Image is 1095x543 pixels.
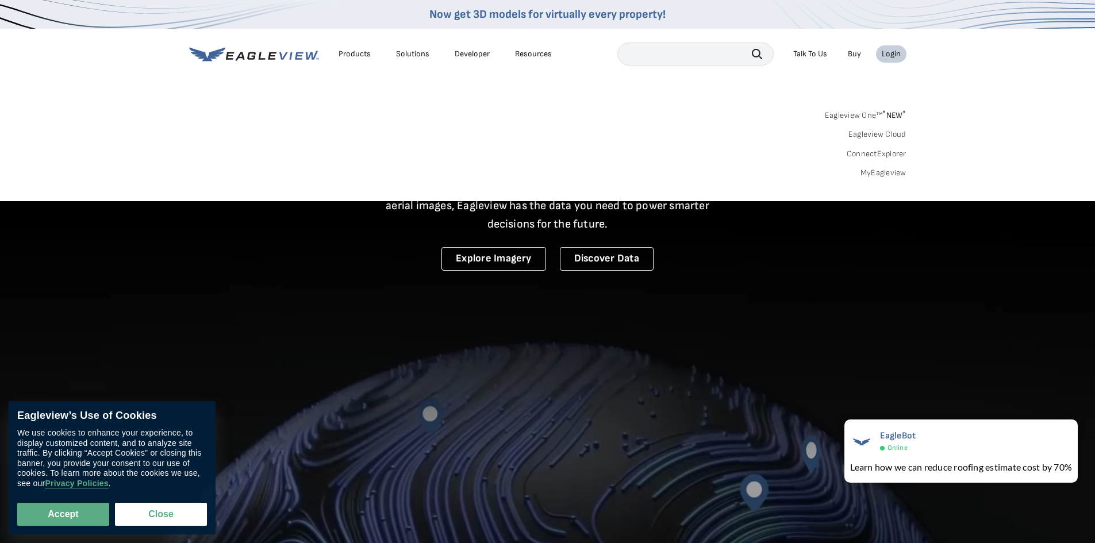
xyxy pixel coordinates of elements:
[396,49,429,59] div: Solutions
[17,428,207,488] div: We use cookies to enhance your experience, to display customized content, and to analyze site tra...
[560,247,654,271] a: Discover Data
[880,430,916,441] span: EagleBot
[17,410,207,422] div: Eagleview’s Use of Cookies
[882,110,906,120] span: NEW
[850,430,873,453] img: EagleBot
[887,444,908,452] span: Online
[850,460,1072,474] div: Learn how we can reduce roofing estimate cost by 70%
[848,49,861,59] a: Buy
[825,107,906,120] a: Eagleview One™*NEW*
[429,7,666,21] a: Now get 3D models for virtually every property!
[848,129,906,140] a: Eagleview Cloud
[515,49,552,59] div: Resources
[882,49,901,59] div: Login
[45,479,108,488] a: Privacy Policies
[441,247,546,271] a: Explore Imagery
[339,49,371,59] div: Products
[617,43,774,66] input: Search
[17,503,109,526] button: Accept
[847,149,906,159] a: ConnectExplorer
[860,168,906,178] a: MyEagleview
[793,49,827,59] div: Talk To Us
[455,49,490,59] a: Developer
[372,178,724,233] p: A new era starts here. Built on more than 3.5 billion high-resolution aerial images, Eagleview ha...
[115,503,207,526] button: Close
